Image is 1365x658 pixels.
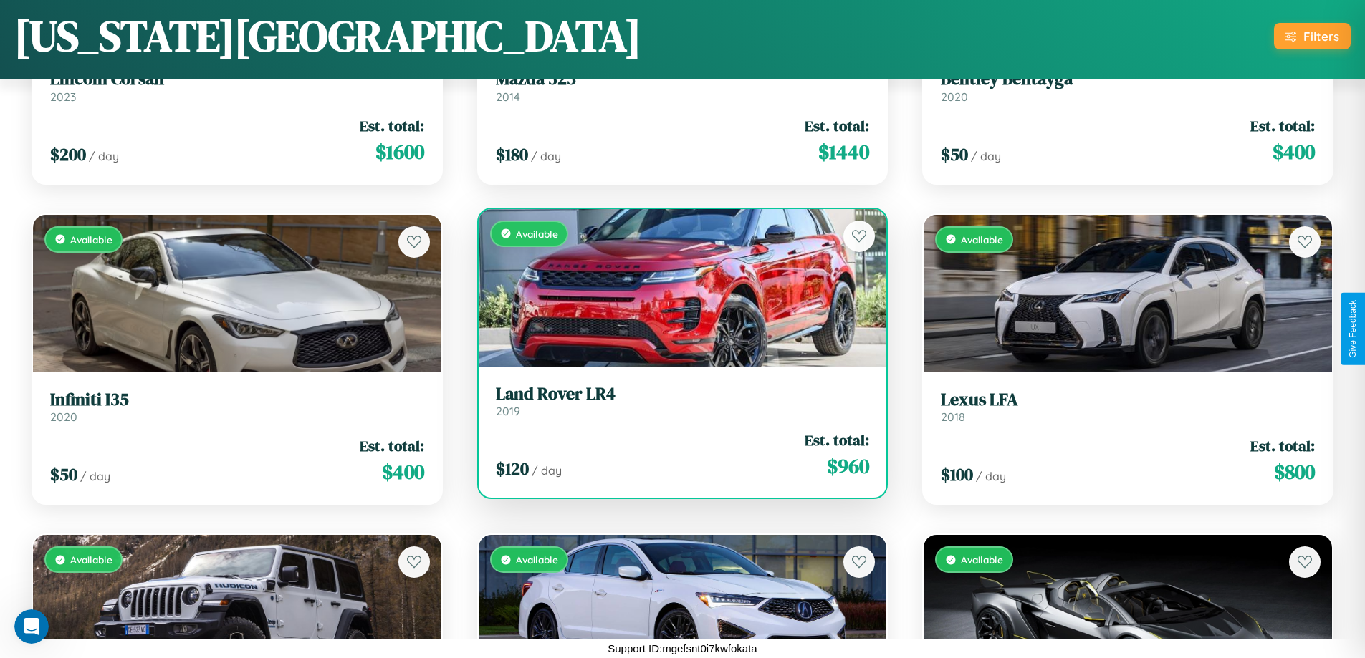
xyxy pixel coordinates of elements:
span: $ 400 [382,458,424,486]
span: $ 960 [827,452,869,480]
span: $ 50 [941,142,968,166]
span: Available [70,553,112,566]
iframe: Intercom live chat [14,609,49,644]
a: Bentley Bentayga2020 [941,69,1315,104]
span: / day [971,149,1001,163]
h3: Mazda 323 [496,69,870,89]
p: Support ID: mgefsnt0i7kwfokata [608,639,757,658]
div: Give Feedback [1348,300,1358,358]
span: 2019 [496,404,520,418]
span: 2020 [941,89,968,104]
span: $ 1440 [818,137,869,166]
span: Available [516,228,558,240]
span: / day [531,149,561,163]
h3: Bentley Bentayga [941,69,1315,89]
span: $ 50 [50,463,77,486]
a: Infiniti I352020 [50,390,424,425]
span: $ 120 [496,457,529,480]
span: Est. total: [1250,435,1315,456]
span: Available [961,553,1003,566]
span: 2020 [50,410,77,424]
a: Land Rover LR42019 [496,384,870,419]
span: Available [70,233,112,246]
span: $ 180 [496,142,528,166]
a: Lexus LFA2018 [941,390,1315,425]
span: Est. total: [360,115,424,136]
span: Est. total: [1250,115,1315,136]
span: Available [516,553,558,566]
span: Est. total: [805,430,869,450]
span: Available [961,233,1003,246]
span: Est. total: [360,435,424,456]
span: Est. total: [805,115,869,136]
h3: Lexus LFA [941,390,1315,410]
button: Filters [1274,23,1351,49]
span: $ 800 [1274,458,1315,486]
span: $ 200 [50,142,86,166]
h3: Land Rover LR4 [496,384,870,405]
span: 2014 [496,89,520,104]
div: Filters [1303,29,1339,44]
span: / day [89,149,119,163]
span: 2018 [941,410,965,424]
span: $ 1600 [375,137,424,166]
h1: [US_STATE][GEOGRAPHIC_DATA] [14,6,641,65]
span: 2023 [50,89,76,104]
h3: Lincoln Corsair [50,69,424,89]
a: Mazda 3232014 [496,69,870,104]
span: / day [532,463,562,478]
span: $ 100 [941,463,973,486]
span: / day [976,469,1006,483]
a: Lincoln Corsair2023 [50,69,424,104]
span: $ 400 [1273,137,1315,166]
span: / day [80,469,110,483]
h3: Infiniti I35 [50,390,424,410]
